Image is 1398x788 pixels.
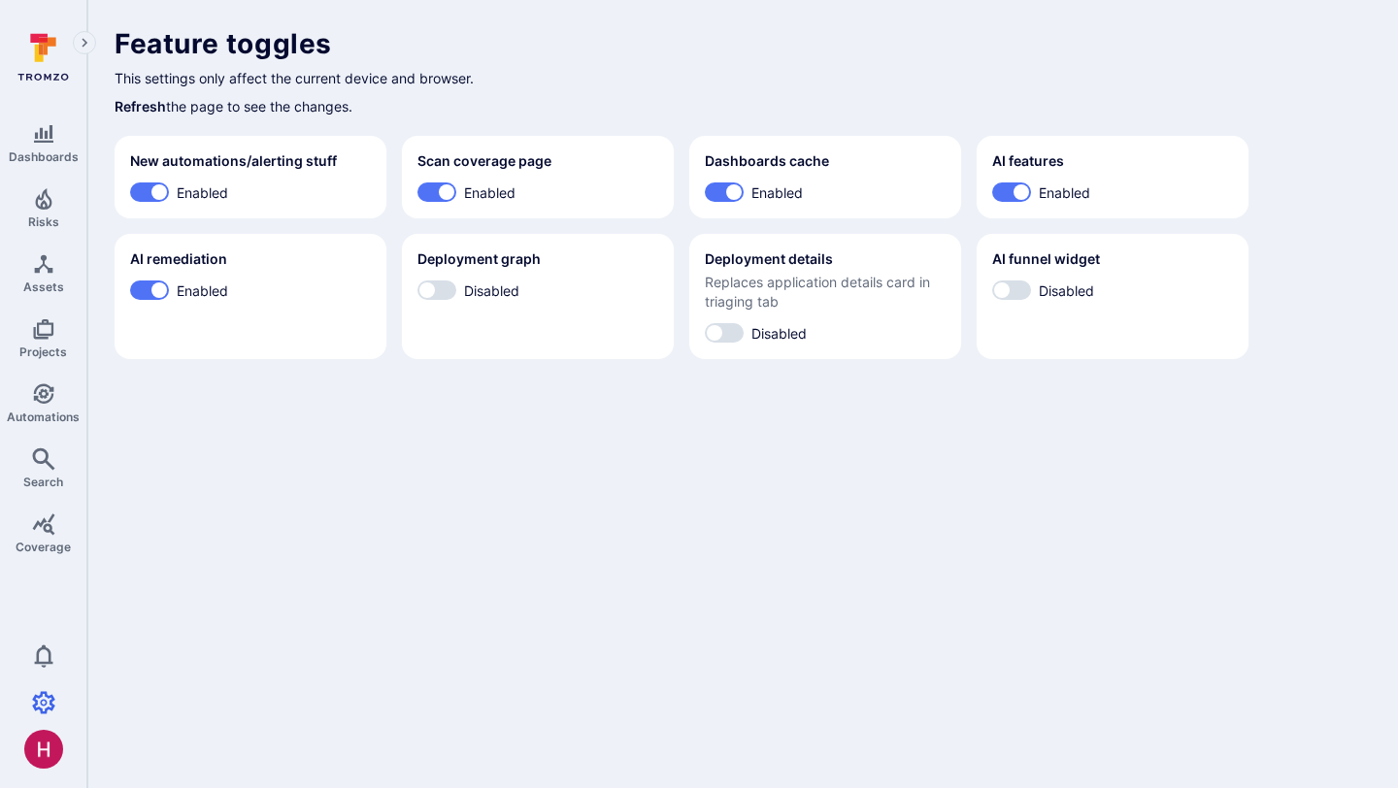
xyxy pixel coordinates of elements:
[23,475,63,489] span: Search
[115,68,1371,88] p: This settings only affect the current device and browser.
[1039,280,1094,301] span: Disabled
[73,31,96,54] button: Expand navigation menu
[115,98,166,115] a: Refresh
[1039,182,1090,203] span: Enabled
[705,249,833,269] h2: Deployment details
[705,151,829,171] h2: Dashboards cache
[130,151,337,171] h2: New automations/alerting stuff
[464,280,519,301] span: Disabled
[464,182,516,203] span: Enabled
[24,730,63,769] div: Harshil Parikh
[78,35,91,51] i: Expand navigation menu
[115,27,1371,60] h1: Feature toggles
[417,151,551,171] h2: Scan coverage page
[24,730,63,769] img: ACg8ocKzQzwPSwOZT_k9C736TfcBpCStqIZdMR9gXOhJgTaH9y_tsw=s96-c
[417,249,541,269] h2: Deployment graph
[7,410,80,424] span: Automations
[992,151,1064,171] h2: AI features
[751,182,803,203] span: Enabled
[19,345,67,359] span: Projects
[705,273,946,312] span: Replaces application details card in triaging tab
[28,214,59,229] span: Risks
[751,323,807,344] span: Disabled
[992,249,1100,269] h2: AI funnel widget
[16,540,71,554] span: Coverage
[23,279,64,294] span: Assets
[177,182,228,203] span: Enabled
[9,149,79,164] span: Dashboards
[130,249,227,269] h2: AI remediation
[177,280,228,301] span: Enabled
[115,96,1371,116] p: the page to see the changes.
